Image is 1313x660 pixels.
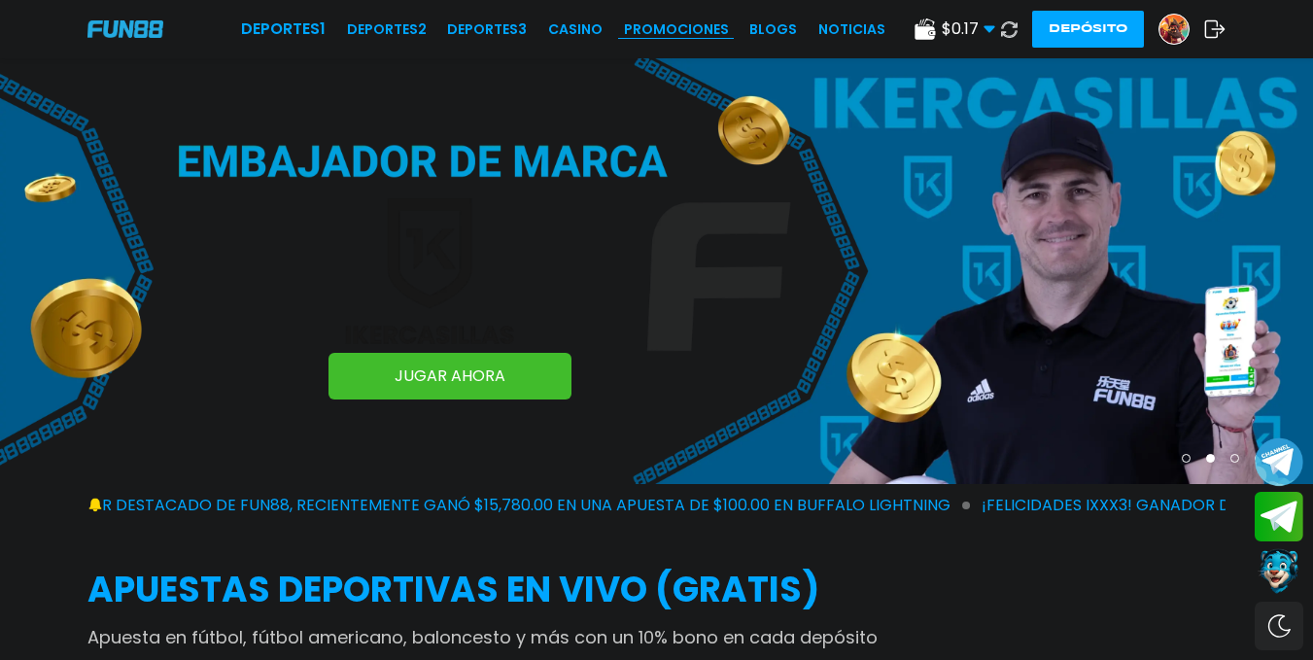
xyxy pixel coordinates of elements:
[1032,11,1144,48] button: Depósito
[818,19,885,40] a: NOTICIAS
[347,19,427,40] a: Deportes2
[87,20,163,37] img: Company Logo
[548,19,603,40] a: CASINO
[1255,492,1303,542] button: Join telegram
[1255,436,1303,487] button: Join telegram channel
[749,19,797,40] a: BLOGS
[1159,15,1189,44] img: Avatar
[241,17,326,41] a: Deportes1
[1255,546,1303,597] button: Contact customer service
[87,564,1226,616] h2: APUESTAS DEPORTIVAS EN VIVO (gratis)
[447,19,527,40] a: Deportes3
[1158,14,1204,45] a: Avatar
[942,17,995,41] span: $ 0.17
[624,19,729,40] a: Promociones
[87,624,1226,650] p: Apuesta en fútbol, fútbol americano, baloncesto y más con un 10% bono en cada depósito
[328,353,571,399] a: JUGAR AHORA
[1255,602,1303,650] div: Switch theme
